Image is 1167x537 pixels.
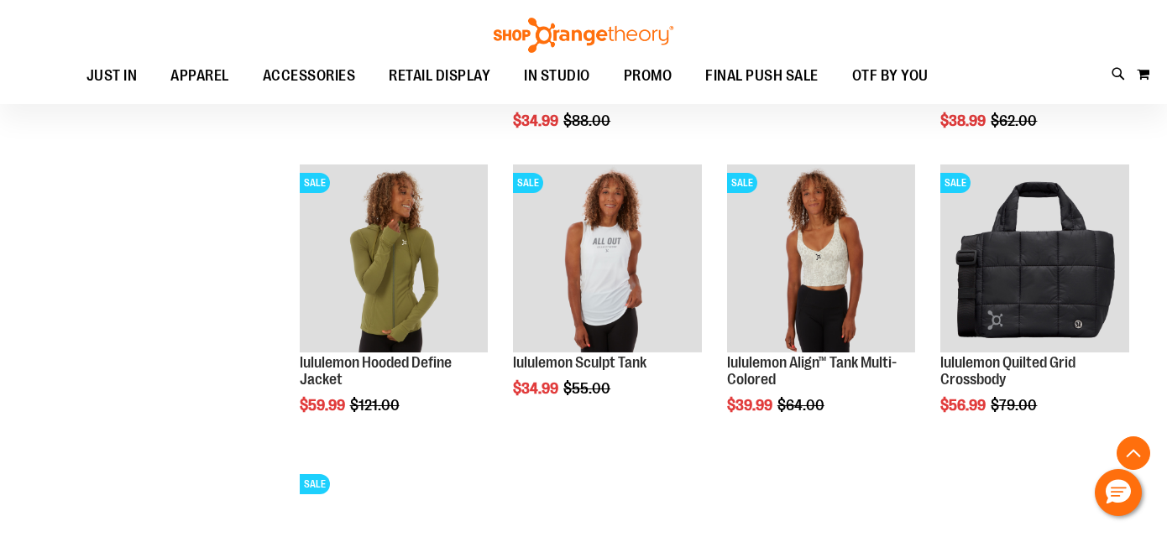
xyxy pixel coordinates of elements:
[507,57,607,96] a: IN STUDIO
[727,173,757,193] span: SALE
[300,397,348,414] span: $59.99
[991,112,1039,129] span: $62.00
[300,164,488,355] a: Product image for lululemon Hooded Define JacketSALE
[932,156,1137,456] div: product
[86,57,138,95] span: JUST IN
[154,57,246,96] a: APPAREL
[246,57,373,96] a: ACCESSORIES
[607,57,689,96] a: PROMO
[940,164,1128,352] img: lululemon Quilted Grid Crossbody
[513,164,701,352] img: Product image for lululemon Sculpt Tank
[513,173,543,193] span: SALE
[291,156,496,456] div: product
[350,397,402,414] span: $121.00
[513,112,561,129] span: $34.99
[1117,436,1150,470] button: Back To Top
[991,397,1039,414] span: $79.00
[263,57,356,95] span: ACCESSORIES
[940,173,971,193] span: SALE
[835,57,945,96] a: OTF BY YOU
[513,380,561,397] span: $34.99
[1095,469,1142,516] button: Hello, have a question? Let’s chat.
[563,380,613,397] span: $55.00
[852,57,929,95] span: OTF BY YOU
[940,112,988,129] span: $38.99
[524,57,590,95] span: IN STUDIO
[705,57,819,95] span: FINAL PUSH SALE
[372,57,507,96] a: RETAIL DISPLAY
[491,18,676,53] img: Shop Orangetheory
[505,156,709,440] div: product
[940,397,988,414] span: $56.99
[940,354,1075,388] a: lululemon Quilted Grid Crossbody
[719,156,924,456] div: product
[940,164,1128,355] a: lululemon Quilted Grid CrossbodySALE
[727,397,775,414] span: $39.99
[300,474,330,494] span: SALE
[300,173,330,193] span: SALE
[300,354,452,388] a: lululemon Hooded Define Jacket
[170,57,229,95] span: APPAREL
[389,57,490,95] span: RETAIL DISPLAY
[727,164,915,352] img: Product image for lululemon Align™ Tank Multi-Colored
[70,57,154,96] a: JUST IN
[513,354,646,371] a: lululemon Sculpt Tank
[300,164,488,352] img: Product image for lululemon Hooded Define Jacket
[624,57,672,95] span: PROMO
[563,112,613,129] span: $88.00
[688,57,835,95] a: FINAL PUSH SALE
[777,397,827,414] span: $64.00
[513,164,701,355] a: Product image for lululemon Sculpt TankSALE
[727,354,897,388] a: lululemon Align™ Tank Multi-Colored
[727,164,915,355] a: Product image for lululemon Align™ Tank Multi-ColoredSALE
